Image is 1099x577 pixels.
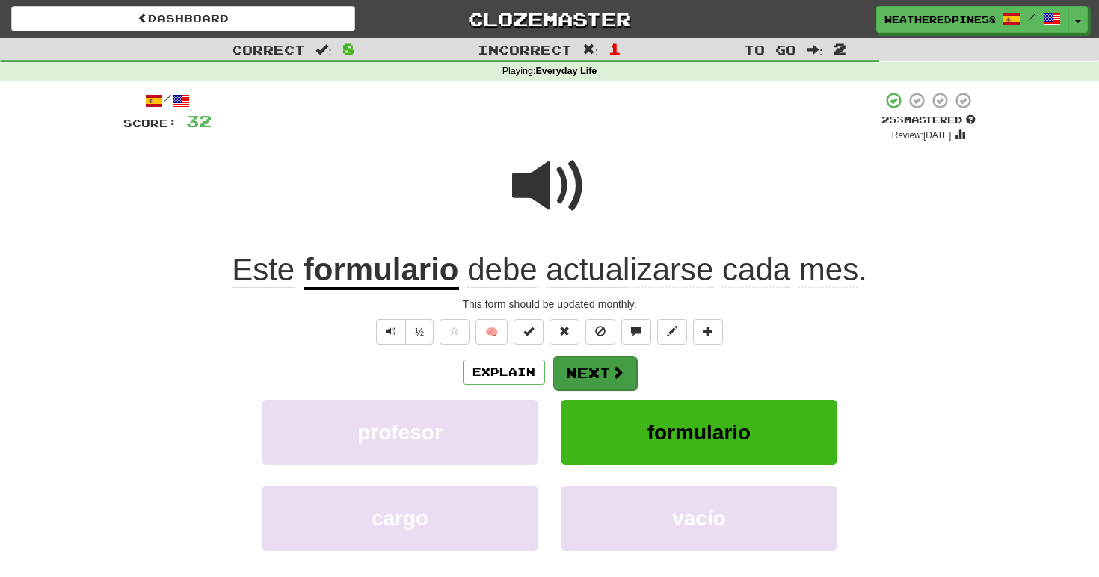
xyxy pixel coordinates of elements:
button: formulario [561,400,837,465]
div: / [123,91,212,110]
span: cargo [372,507,428,530]
u: formulario [304,252,459,290]
span: profesor [357,421,443,444]
span: Score: [123,117,177,129]
a: WeatheredPine5892 / [876,6,1069,33]
span: formulario [647,421,751,444]
button: profesor [262,400,538,465]
span: WeatheredPine5892 [884,13,995,26]
span: : [807,43,823,56]
button: Explain [463,360,545,385]
span: : [582,43,599,56]
div: This form should be updated monthly. [123,297,976,312]
span: vacío [672,507,726,530]
span: cada [722,252,790,288]
span: . [459,252,867,288]
span: 25 % [881,114,904,126]
button: Set this sentence to 100% Mastered (alt+m) [514,319,544,345]
span: mes [799,252,858,288]
span: : [315,43,332,56]
span: 1 [609,40,621,58]
button: Favorite sentence (alt+f) [440,319,470,345]
span: Este [232,252,295,288]
span: 2 [834,40,846,58]
span: debe [467,252,537,288]
button: Add to collection (alt+a) [693,319,723,345]
button: Reset to 0% Mastered (alt+r) [549,319,579,345]
span: actualizarse [546,252,713,288]
span: 32 [186,111,212,130]
button: vacío [561,486,837,551]
button: ½ [405,319,434,345]
strong: Everyday Life [535,66,597,76]
button: 🧠 [475,319,508,345]
div: Mastered [881,114,976,127]
div: Text-to-speech controls [373,319,434,345]
button: Next [553,356,637,390]
button: Discuss sentence (alt+u) [621,319,651,345]
button: Edit sentence (alt+d) [657,319,687,345]
span: / [1028,12,1035,22]
button: Ignore sentence (alt+i) [585,319,615,345]
button: cargo [262,486,538,551]
a: Clozemaster [378,6,721,32]
small: Review: [DATE] [892,130,952,141]
span: To go [744,42,796,57]
span: Correct [232,42,305,57]
span: Incorrect [478,42,572,57]
span: 8 [342,40,355,58]
button: Play sentence audio (ctl+space) [376,319,406,345]
a: Dashboard [11,6,355,31]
